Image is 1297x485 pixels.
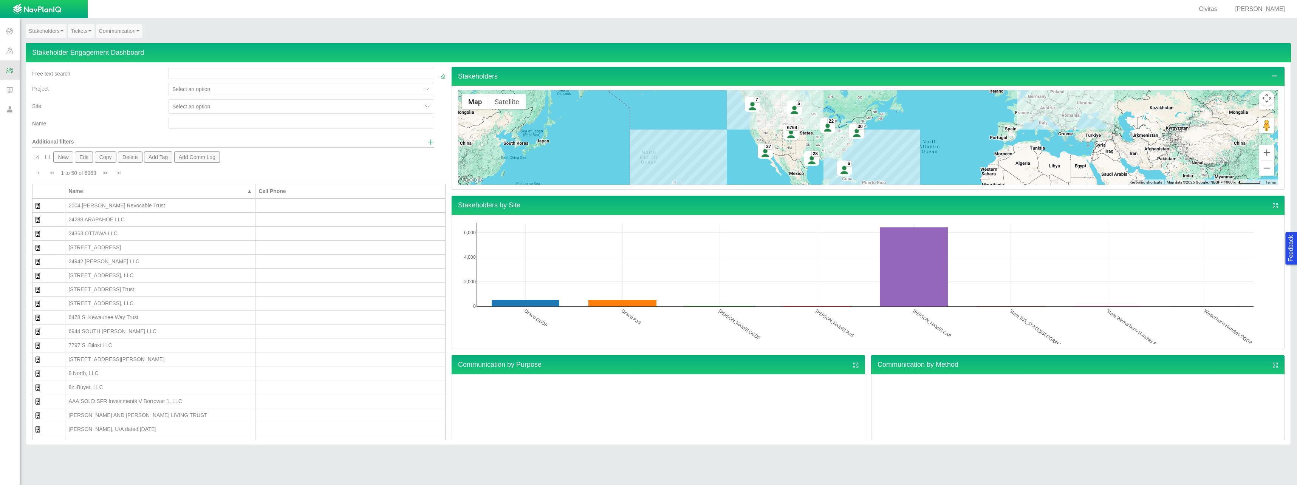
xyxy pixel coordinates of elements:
[36,301,40,307] img: CRM_Stakeholders$CRM_Images$building_regular.svg
[68,24,94,38] a: Tickets
[32,166,446,180] div: Pagination
[1199,6,1217,12] span: Civitas
[65,227,255,241] td: 24363 OTTAWA LLC
[32,139,74,145] span: Additional filters
[1285,232,1297,264] button: Feedback
[118,151,142,163] button: Delete
[68,425,252,433] div: [PERSON_NAME], U/A dated [DATE]
[488,94,526,109] button: Show satellite imagery
[452,67,1285,86] h4: Stakeholders
[65,241,255,255] td: 24533 E OTTAWA AVE LLC
[33,394,65,408] td: Organization
[871,355,1285,374] h4: Communication by Method
[65,255,255,269] td: 24942 Hoover LLC
[68,300,252,307] div: [STREET_ADDRESS], LLC
[65,408,255,422] td: AARON AND VERONICA JOHNSON LIVING TRUST
[144,151,173,163] button: Add Tag
[33,297,65,310] td: Organization
[1259,145,1274,160] button: Zoom in
[36,371,40,377] img: CRM_Stakeholders$CRM_Images$building_regular.svg
[68,341,252,349] div: 7797 S. Biloxi LLC
[36,287,40,293] img: CRM_Stakeholders$CRM_Images$building_regular.svg
[68,397,252,405] div: AAA:SOLD SFR Investments V Borrower 1, LLC
[1226,5,1288,14] div: [PERSON_NAME]
[65,366,255,380] td: 8 North, LLC
[1221,179,1263,185] button: Map Scale: 1000 km per 54 pixels
[36,231,40,237] img: CRM_Stakeholders$CRM_Images$building_regular.svg
[68,258,252,265] div: 24942 [PERSON_NAME] LLC
[68,439,252,447] div: [PERSON_NAME]
[1235,6,1285,12] span: [PERSON_NAME]
[68,411,252,419] div: [PERSON_NAME] AND [PERSON_NAME] LIVING TRUST
[32,103,41,109] span: Site
[827,118,835,124] div: 22
[95,151,116,163] button: Copy
[36,329,40,335] img: CRM_Stakeholders$CRM_Images$building_regular.svg
[452,86,1285,190] div: Stakeholders
[36,217,40,223] img: CRM_Stakeholders$CRM_Images$building_regular.svg
[853,361,859,370] a: View full screen
[68,369,252,377] div: 8 North, LLC
[1167,180,1219,184] span: Map data ©2025 Google, INEGI
[36,203,40,209] img: CRM_Stakeholders$CRM_Images$building_regular.svg
[33,241,65,255] td: Organization
[1272,201,1279,210] a: View full screen
[1259,118,1274,133] button: Drag Pegman onto the map to open Street View
[440,73,446,80] a: Clear Filters
[460,175,485,185] img: Google
[1272,361,1279,370] a: View full screen
[36,426,40,432] img: CRM_Stakeholders$CRM_Images$building_regular.svg
[33,310,65,324] td: Organization
[65,394,255,408] td: AAA:SOLD SFR Investments V Borrower 1, LLC
[754,97,760,103] div: 7
[33,352,65,366] td: Organization
[33,199,65,213] td: Organization
[26,24,67,38] a: Stakeholders
[1130,180,1162,185] button: Keyboard shortcuts
[460,175,485,185] a: Open this area in Google Maps (opens a new window)
[36,357,40,363] img: CRM_Stakeholders$CRM_Images$building_regular.svg
[68,244,252,251] div: [STREET_ADDRESS]
[65,269,255,283] td: 26033 E. Long Ave., LLC
[68,202,252,209] div: 2004 [PERSON_NAME] Revocable Trust
[258,187,442,195] div: Cell Phone
[452,355,865,374] h4: Communication by Purpose
[68,314,252,321] div: 6478 S. Kewaunee Way Trust
[113,166,125,180] button: Go to last page
[33,408,65,422] td: Organization
[68,383,252,391] div: 8z iBuyer, LLC
[33,269,65,283] td: Organization
[36,245,40,251] img: CRM_Stakeholders$CRM_Images$building_regular.svg
[36,315,40,321] img: CRM_Stakeholders$CRM_Images$building_regular.svg
[65,436,255,450] td: Aasen, Robert B
[68,272,252,279] div: [STREET_ADDRESS], LLC
[65,422,255,436] td: Aaron Joel Krause, U/A dated May 31, 2022
[33,227,65,241] td: Organization
[811,151,819,157] div: 28
[65,352,255,366] td: 7882 S. Newbern Circle
[36,412,40,419] img: CRM_Stakeholders$CRM_Images$building_regular.svg
[36,259,40,265] img: CRM_Stakeholders$CRM_Images$building_regular.svg
[33,213,65,227] td: Organization
[96,24,142,38] a: Communication
[427,138,434,147] a: Show additional filters
[33,283,65,297] td: Organization
[36,273,40,279] img: CRM_Stakeholders$CRM_Images$building_regular.svg
[65,184,255,199] th: Name
[786,125,799,131] div: 6764
[33,380,65,394] td: Organization
[26,43,1291,62] h4: Stakeholder Engagement Dashboard
[65,338,255,352] td: 7797 S. Biloxi LLC
[53,151,73,163] button: New
[12,3,61,15] img: UrbanGroupSolutionsTheme$USG_Images$logo.png
[65,283,255,297] td: 26106 East Long Avenue Trust
[65,199,255,213] td: 2004 Gerald R. Doria Revocable Trust
[68,286,252,293] div: [STREET_ADDRESS] Trust
[68,230,252,237] div: 24363 OTTAWA LLC
[846,161,852,167] div: 6
[68,187,245,195] div: Name
[65,297,255,310] td: 5582 So Biloxi Way, LLC
[33,422,65,436] td: Organization
[856,124,864,130] div: 30
[1224,180,1239,184] span: 1000 km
